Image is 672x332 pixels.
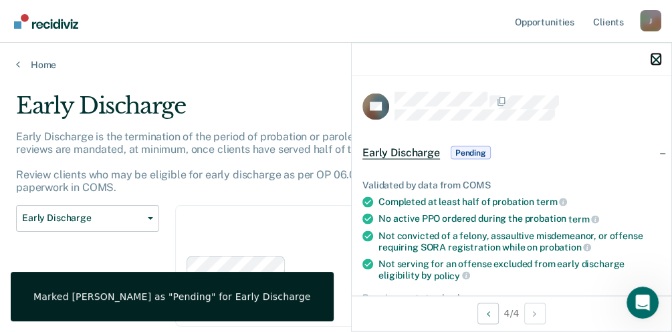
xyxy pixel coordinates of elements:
div: Completed at least half of probation [378,196,661,208]
div: Validated by data from COMS [362,179,661,190]
div: No active PPO ordered during the probation [378,213,661,225]
div: Early Discharge [16,92,621,130]
img: Recidiviz [14,14,78,29]
div: 4 / 4 [352,295,671,331]
div: Early DischargePending [352,131,671,174]
span: term [568,214,599,224]
div: J [640,10,661,31]
span: Pending [451,146,491,159]
button: Previous Opportunity [477,303,499,324]
span: Early Discharge [22,212,142,224]
span: policy [434,270,470,281]
iframe: Intercom live chat [627,287,659,319]
button: Profile dropdown button [640,10,661,31]
p: Early Discharge is the termination of the period of probation or parole before the full-term disc... [16,130,620,194]
span: Early Discharge [362,146,440,159]
div: Marked [PERSON_NAME] as "Pending" for Early Discharge [33,291,311,303]
a: Home [16,59,656,71]
div: Not serving for an offense excluded from early discharge eligibility by [378,259,661,281]
span: probation [540,242,592,253]
div: Not convicted of a felony, assaultive misdemeanor, or offense requiring SORA registration while on [378,230,661,253]
button: Next Opportunity [524,303,546,324]
span: term [536,196,567,207]
div: Requirements to check [362,292,661,303]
